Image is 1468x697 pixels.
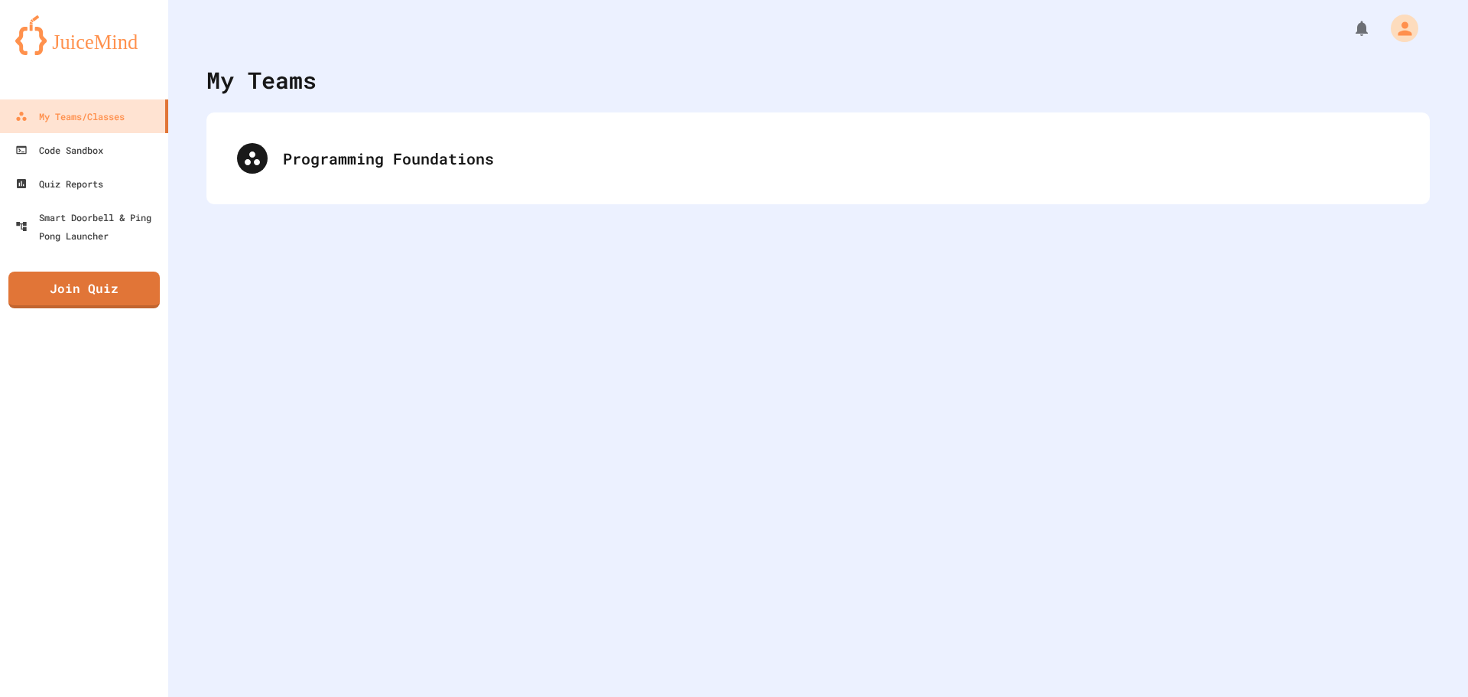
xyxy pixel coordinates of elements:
[15,174,103,193] div: Quiz Reports
[15,141,103,159] div: Code Sandbox
[1375,11,1422,46] div: My Account
[283,147,1399,170] div: Programming Foundations
[222,128,1414,189] div: Programming Foundations
[206,63,317,97] div: My Teams
[15,208,162,245] div: Smart Doorbell & Ping Pong Launcher
[1324,15,1375,41] div: My Notifications
[8,272,160,308] a: Join Quiz
[15,15,153,55] img: logo-orange.svg
[15,107,125,125] div: My Teams/Classes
